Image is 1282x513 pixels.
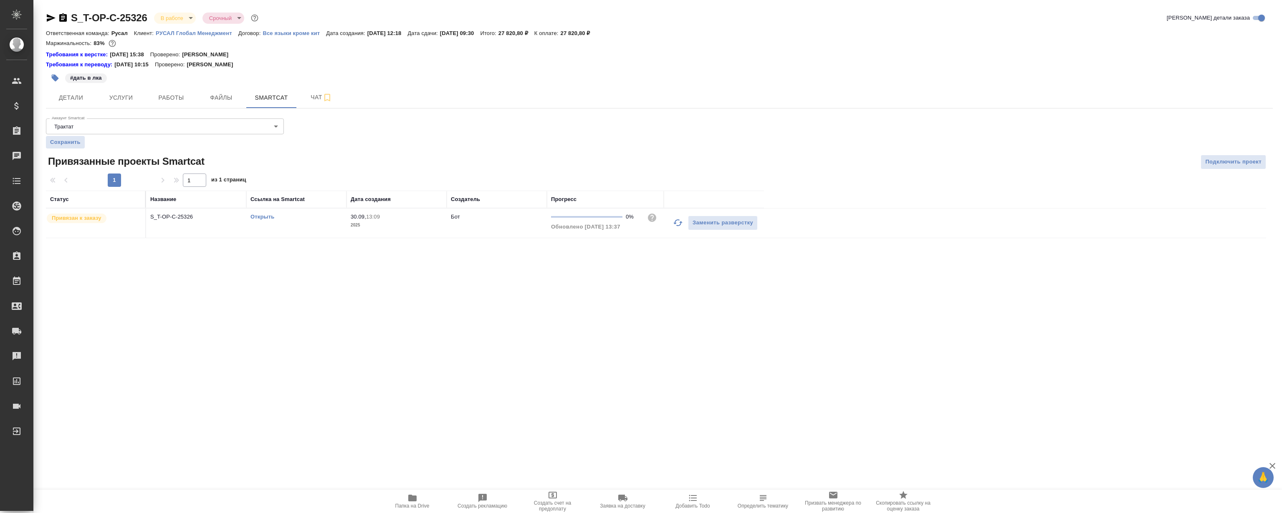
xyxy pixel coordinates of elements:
[114,60,155,69] p: [DATE] 10:15
[249,13,260,23] button: Доп статусы указывают на важность/срочность заказа
[351,214,366,220] p: 30.09,
[46,30,111,36] p: Ответственная команда:
[71,12,147,23] a: S_T-OP-C-25326
[46,155,205,168] span: Привязанные проекты Smartcat
[51,93,91,103] span: Детали
[52,214,101,222] p: Привязан к заказу
[156,30,238,36] p: РУСАЛ Глобал Менеджмент
[351,221,443,229] p: 2025
[238,30,263,36] p: Договор:
[440,30,480,36] p: [DATE] 09:30
[46,60,114,69] a: Требования к переводу:
[154,13,196,24] div: В работе
[688,216,758,230] button: Заменить разверстку
[101,93,141,103] span: Услуги
[46,50,110,59] div: Нажми, чтобы открыть папку с инструкцией
[155,60,187,69] p: Проверено:
[263,30,326,36] p: Все языки кроме кит
[150,50,182,59] p: Проверено:
[64,74,108,81] span: дать в лка
[322,93,332,103] svg: Подписаться
[626,213,640,221] div: 0%
[1201,155,1266,169] button: Подключить проект
[150,213,242,221] p: S_T-OP-C-25326
[46,69,64,87] button: Добавить тэг
[156,29,238,36] a: РУСАЛ Глобал Менеджмент
[201,93,241,103] span: Файлы
[202,13,244,24] div: В работе
[94,40,106,46] p: 83%
[534,30,561,36] p: К оплате:
[46,13,56,23] button: Скопировать ссылку для ЯМессенджера
[1167,14,1250,22] span: [PERSON_NAME] детали заказа
[326,30,367,36] p: Дата создания:
[46,118,284,134] div: Трактат
[50,195,69,204] div: Статус
[211,175,246,187] span: из 1 страниц
[110,50,150,59] p: [DATE] 15:38
[52,123,76,130] button: Трактат
[158,15,186,22] button: В работе
[70,74,102,82] p: #дать в лка
[498,30,534,36] p: 27 820,80 ₽
[561,30,597,36] p: 27 820,80 ₽
[693,218,753,228] span: Заменить разверстку
[551,195,577,204] div: Прогресс
[134,30,156,36] p: Клиент:
[366,214,380,220] p: 13:09
[301,92,341,103] span: Чат
[668,213,688,233] button: Обновить прогресс
[250,214,274,220] a: Открыть
[151,93,191,103] span: Работы
[250,195,305,204] div: Ссылка на Smartcat
[451,195,480,204] div: Создатель
[46,60,114,69] div: Нажми, чтобы открыть папку с инструкцией
[46,40,94,46] p: Маржинальность:
[50,138,81,146] span: Сохранить
[58,13,68,23] button: Скопировать ссылку
[367,30,408,36] p: [DATE] 12:18
[1253,467,1274,488] button: 🙏
[111,30,134,36] p: Русал
[263,29,326,36] a: Все языки кроме кит
[251,93,291,103] span: Smartcat
[187,60,239,69] p: [PERSON_NAME]
[551,224,620,230] span: Обновлено [DATE] 13:37
[351,195,391,204] div: Дата создания
[207,15,234,22] button: Срочный
[46,136,85,148] button: Сохранить
[407,30,440,36] p: Дата сдачи:
[480,30,498,36] p: Итого:
[1256,469,1270,486] span: 🙏
[1205,157,1262,167] span: Подключить проект
[182,50,235,59] p: [PERSON_NAME]
[451,214,460,220] p: Бот
[107,38,118,49] button: 4007.60 RUB;
[46,50,110,59] a: Требования к верстке:
[150,195,176,204] div: Название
